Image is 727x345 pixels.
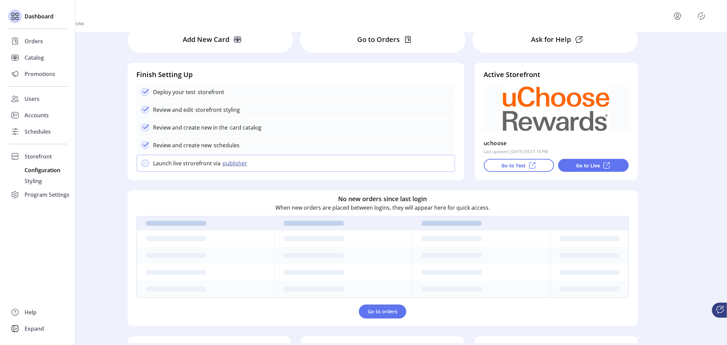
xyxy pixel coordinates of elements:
[25,111,49,119] span: Accounts
[501,162,526,169] p: Go to Test
[357,34,400,45] p: Go to Orders
[153,141,212,149] p: Review and create new
[25,70,55,78] span: Promotions
[25,127,51,136] span: Schedules
[228,123,262,132] p: card catalog
[672,11,683,21] button: menu
[25,152,52,161] span: Storefront
[25,191,70,199] span: Program Settings
[275,204,490,212] p: When new orders are placed between logins, they will appear here for quick access.
[196,88,225,96] p: storefront
[25,308,36,316] span: Help
[359,305,406,319] button: Go to orders
[25,177,42,185] span: Styling
[221,159,252,167] button: publisher
[25,12,54,20] span: Dashboard
[696,11,707,21] button: Publisher Panel
[25,95,40,103] span: Users
[338,195,427,204] h6: No new orders since last login
[25,54,44,62] span: Catalog
[484,149,548,155] p: Last updated: [DATE] 04:57:18 PM
[25,37,43,45] span: Orders
[484,70,628,80] h4: Active Storefront
[194,106,240,114] p: storefront styling
[576,162,600,169] p: Go to Live
[153,123,228,132] p: Review and create new in the
[153,88,196,96] p: Deploy your test
[531,34,571,45] p: Ask for Help
[25,166,60,174] span: Configuration
[368,308,397,315] span: Go to orders
[137,70,455,80] h4: Finish Setting Up
[484,138,507,149] p: uchoose
[25,325,44,333] span: Expand
[153,159,221,167] p: Launch live strorefront via
[153,106,194,114] p: Review and edit
[183,34,229,45] p: Add New Card
[212,141,240,149] p: schedules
